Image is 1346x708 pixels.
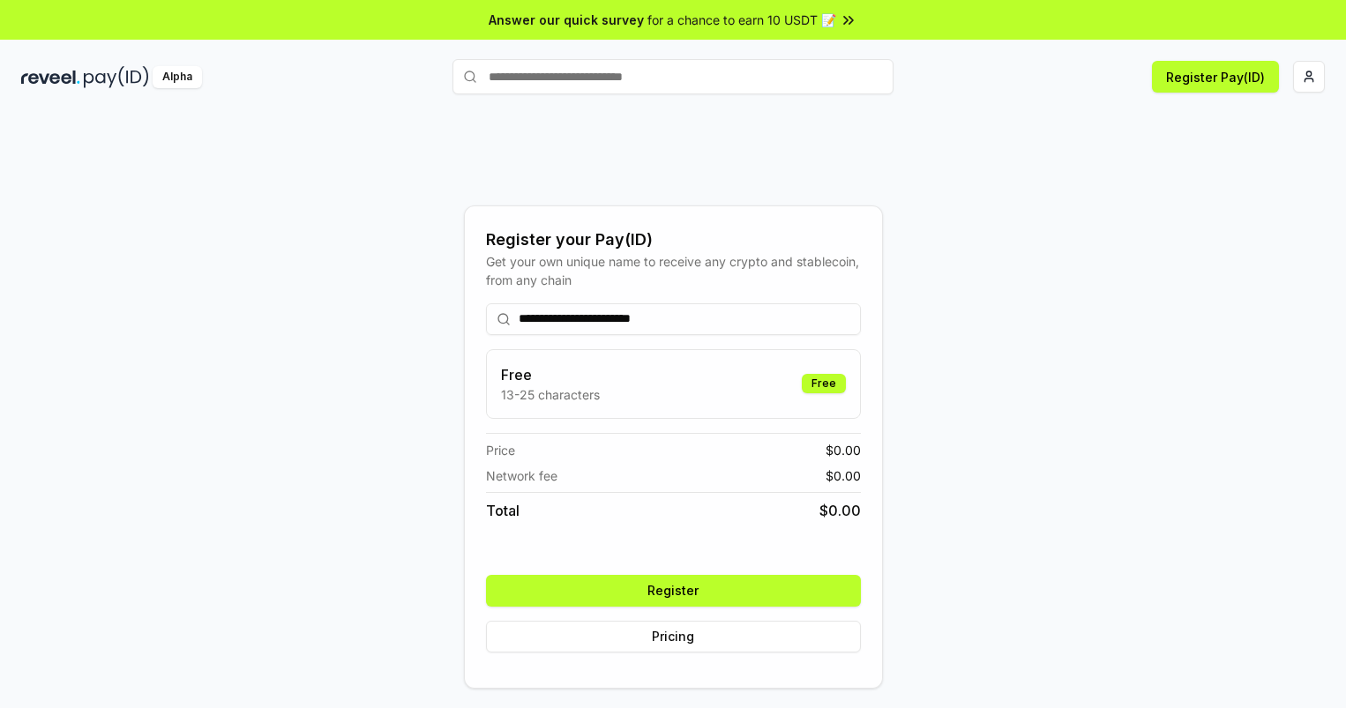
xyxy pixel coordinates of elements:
[486,500,520,521] span: Total
[486,227,861,252] div: Register your Pay(ID)
[486,621,861,652] button: Pricing
[486,575,861,607] button: Register
[486,441,515,459] span: Price
[826,441,861,459] span: $ 0.00
[84,66,149,88] img: pay_id
[647,11,836,29] span: for a chance to earn 10 USDT 📝
[501,364,600,385] h3: Free
[1152,61,1279,93] button: Register Pay(ID)
[153,66,202,88] div: Alpha
[501,385,600,404] p: 13-25 characters
[826,466,861,485] span: $ 0.00
[486,466,557,485] span: Network fee
[802,374,846,393] div: Free
[486,252,861,289] div: Get your own unique name to receive any crypto and stablecoin, from any chain
[21,66,80,88] img: reveel_dark
[489,11,644,29] span: Answer our quick survey
[819,500,861,521] span: $ 0.00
